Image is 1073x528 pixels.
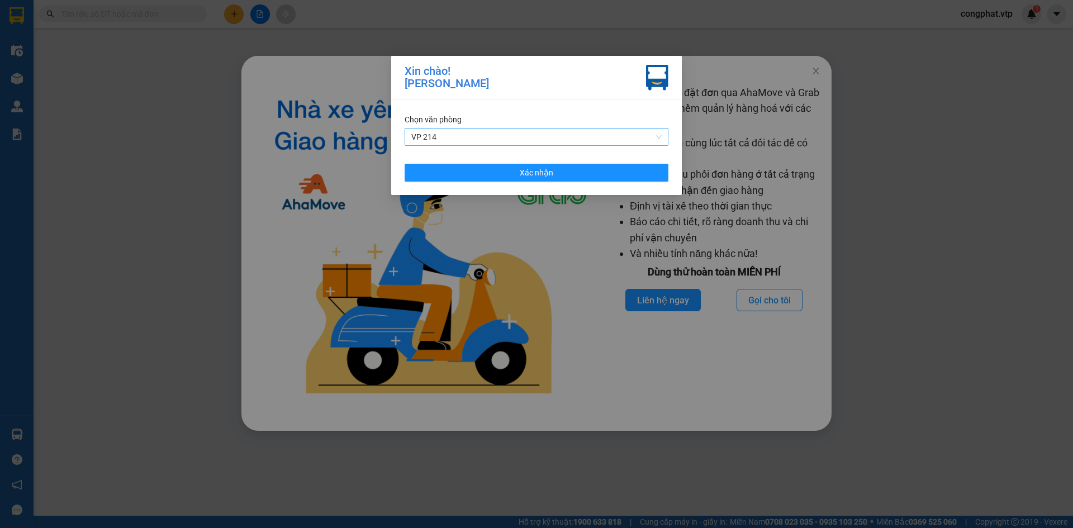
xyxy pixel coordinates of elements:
[411,129,662,145] span: VP 214
[646,65,668,91] img: vxr-icon
[405,65,489,91] div: Xin chào! [PERSON_NAME]
[520,167,553,179] span: Xác nhận
[405,113,668,126] div: Chọn văn phòng
[405,164,668,182] button: Xác nhận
